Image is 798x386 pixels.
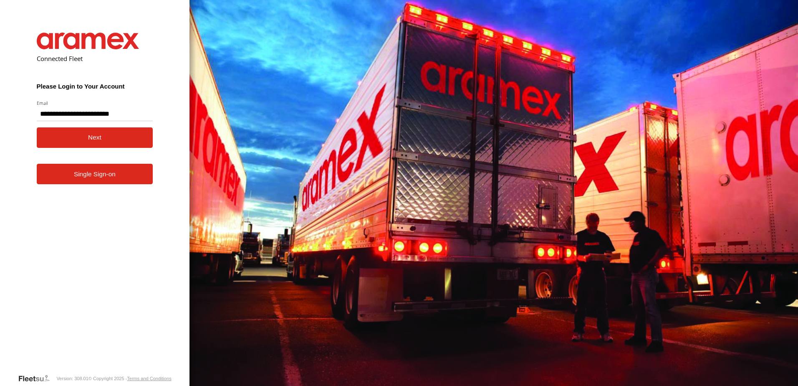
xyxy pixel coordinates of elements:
[88,376,172,381] div: © Copyright 2025 -
[18,374,56,383] a: Visit our Website
[127,376,171,381] a: Terms and Conditions
[56,376,88,381] div: Version: 308.01
[37,83,153,90] h3: Please Login to Your Account
[37,33,139,49] img: Aramex
[37,54,153,63] h2: Connected Fleet
[37,100,153,106] label: Email
[37,127,153,148] button: Next
[37,164,153,184] a: Single Sign-on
